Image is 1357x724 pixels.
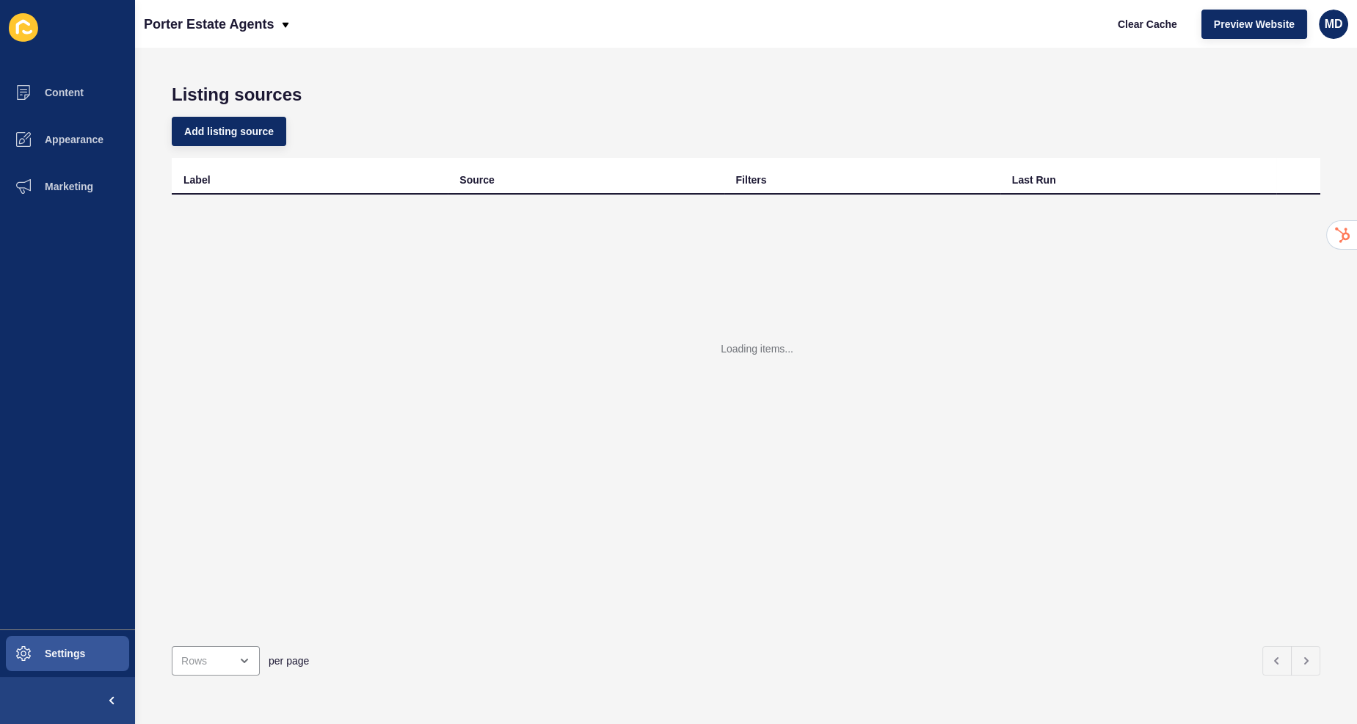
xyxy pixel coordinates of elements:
[144,6,274,43] p: Porter Estate Agents
[736,173,767,187] div: Filters
[1012,173,1056,187] div: Last Run
[1325,17,1343,32] span: MD
[269,654,309,668] span: per page
[721,341,793,356] div: Loading items...
[172,646,260,676] div: open menu
[459,173,494,187] div: Source
[172,117,286,146] button: Add listing source
[183,173,211,187] div: Label
[1214,17,1295,32] span: Preview Website
[1118,17,1177,32] span: Clear Cache
[172,84,1320,105] h1: Listing sources
[184,124,274,139] span: Add listing source
[1201,10,1307,39] button: Preview Website
[1105,10,1190,39] button: Clear Cache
